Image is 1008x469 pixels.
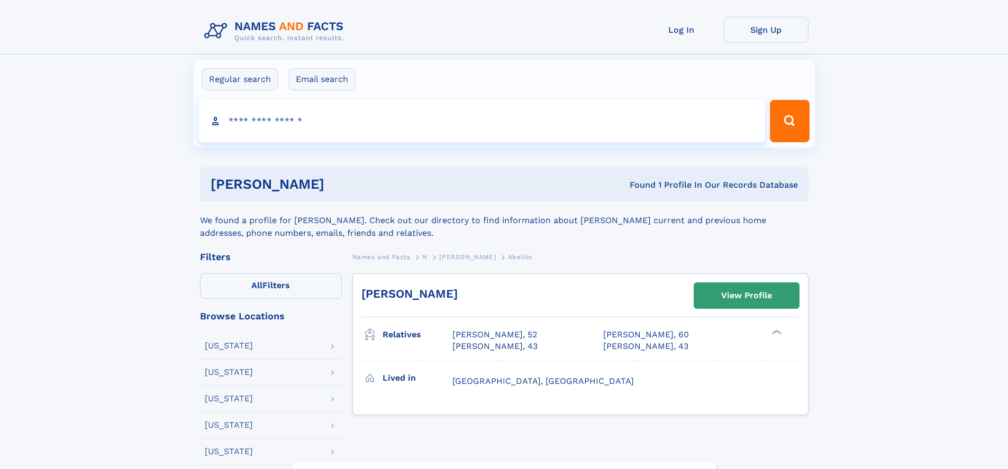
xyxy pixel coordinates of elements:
[770,100,809,142] button: Search Button
[422,250,428,263] a: N
[251,280,262,290] span: All
[477,179,798,191] div: Found 1 Profile In Our Records Database
[205,368,253,376] div: [US_STATE]
[452,376,634,386] span: [GEOGRAPHIC_DATA], [GEOGRAPHIC_DATA]
[205,342,253,350] div: [US_STATE]
[205,394,253,403] div: [US_STATE]
[694,283,799,308] a: View Profile
[202,68,278,90] label: Regular search
[200,311,342,321] div: Browse Locations
[603,329,689,341] a: [PERSON_NAME], 60
[200,17,352,45] img: Logo Names and Facts
[721,283,772,308] div: View Profile
[439,250,496,263] a: [PERSON_NAME]
[383,369,452,387] h3: Lived in
[639,17,724,43] a: Log In
[205,421,253,429] div: [US_STATE]
[205,447,253,456] div: [US_STATE]
[383,326,452,344] h3: Relatives
[200,201,809,240] div: We found a profile for [PERSON_NAME]. Check out our directory to find information about [PERSON_N...
[603,341,688,352] a: [PERSON_NAME], 43
[352,250,411,263] a: Names and Facts
[422,253,428,261] span: N
[361,287,458,300] a: [PERSON_NAME]
[439,253,496,261] span: [PERSON_NAME]
[769,329,782,336] div: ❯
[200,252,342,262] div: Filters
[199,100,766,142] input: search input
[452,329,537,341] a: [PERSON_NAME], 52
[200,273,342,299] label: Filters
[211,178,477,191] h1: [PERSON_NAME]
[452,341,538,352] a: [PERSON_NAME], 43
[508,253,532,261] span: Abelito
[724,17,809,43] a: Sign Up
[289,68,355,90] label: Email search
